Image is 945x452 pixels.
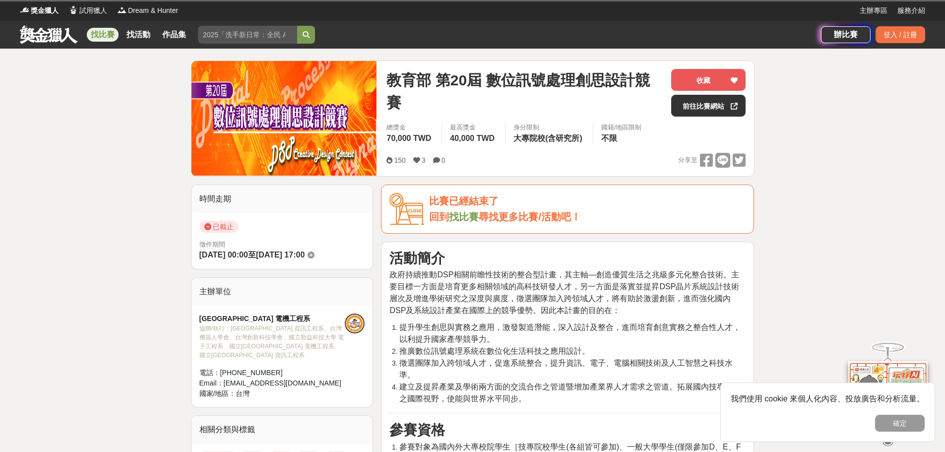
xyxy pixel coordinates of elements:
a: Logo獎金獵人 [20,5,59,16]
div: 時間走期 [191,185,373,213]
span: 70,000 TWD [386,134,431,142]
a: LogoDream & Hunter [117,5,178,16]
span: 分享至 [678,153,697,168]
span: 推廣數位訊號處理系統在數位化生活科技之應用設計。 [399,347,590,355]
span: 徵件期間 [199,241,225,248]
span: 總獎金 [386,123,434,132]
a: 前往比賽網站 [671,95,746,117]
span: 政府持續推動DSP相關前瞻性技術的整合型計畫，其主軸—創造優質生活之兆級多元化整合技術。主要目標一方面是培育更多相關領域的高科技研發人才，另一方面是落實並提昇DSP晶片系統設計技術層次及增進學術... [389,270,739,315]
span: 40,000 TWD [450,134,495,142]
strong: 活動簡介 [389,251,445,266]
div: 電話： [PHONE_NUMBER] [199,368,345,378]
div: 相關分類與標籤 [191,416,373,444]
span: 我們使用 cookie 來個人化內容、投放廣告和分析流量。 [731,394,925,403]
button: 確定 [875,415,925,432]
a: 找比賽 [87,28,119,42]
div: Email： [EMAIL_ADDRESS][DOMAIN_NAME] [199,378,345,388]
button: 收藏 [671,69,746,91]
span: 0 [441,156,445,164]
span: 不限 [601,134,617,142]
a: 作品集 [158,28,190,42]
span: 獎金獵人 [31,5,59,16]
img: Logo [20,5,30,15]
div: 國籍/地區限制 [601,123,642,132]
span: 試用獵人 [79,5,107,16]
a: 主辦專區 [860,5,887,16]
span: 提升學生創思與實務之應用，激發製造潛能，深入設計及整合，進而培育創意實務之整合性人才，以利提升國家產學競爭力。 [399,323,741,343]
a: Logo試用獵人 [68,5,107,16]
a: 找比賽 [449,211,479,222]
span: Dream & Hunter [128,5,178,16]
span: 徵選團隊加入跨領域人才，促進系統整合，提升資訊、電子、電腦相關技術及人工智慧之科技水準。 [399,359,733,379]
a: 服務介紹 [897,5,925,16]
span: 大專院校(含研究所) [513,134,582,142]
span: 國家/地區： [199,389,236,397]
input: 2025「洗手新日常：全民 ALL IN」洗手歌全台徵選 [198,26,297,44]
div: 主辦單位 [191,278,373,306]
img: Logo [117,5,127,15]
span: 至 [248,251,256,259]
span: 建立及提昇產業及學術兩方面的交流合作之管道暨增加產業界人才需求之管道。拓展國內技專院校之國際視野，使能與世界水平同步。 [399,383,741,403]
span: 最高獎金 [450,123,497,132]
span: 150 [394,156,405,164]
div: 登入 / 註冊 [876,26,925,43]
div: [GEOGRAPHIC_DATA] 電機工程系 [199,314,345,324]
span: [DATE] 17:00 [256,251,305,259]
strong: 參賽資格 [389,422,445,438]
div: 協辦/執行： [GEOGRAPHIC_DATA] 資訊工程系、台灣機器人學會、台灣創新科技學會、國立勤益科技大學 電子工程系、國立[GEOGRAPHIC_DATA] 電機工程系、國立[GEOGR... [199,324,345,360]
img: d2146d9a-e6f6-4337-9592-8cefde37ba6b.png [848,358,928,424]
div: 身分限制 [513,123,585,132]
span: [DATE] 00:00 [199,251,248,259]
span: 尋找更多比賽/活動吧！ [479,211,581,222]
span: 台灣 [236,389,250,397]
span: 3 [422,156,426,164]
span: 回到 [429,211,449,222]
div: 比賽已經結束了 [429,193,746,209]
img: Icon [389,193,424,225]
span: 教育部 第20屆 數位訊號處理創思設計競賽 [386,69,663,114]
img: Logo [68,5,78,15]
a: 辦比賽 [821,26,871,43]
a: 找活動 [123,28,154,42]
img: Cover Image [191,61,377,176]
span: 已截止 [199,221,239,233]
